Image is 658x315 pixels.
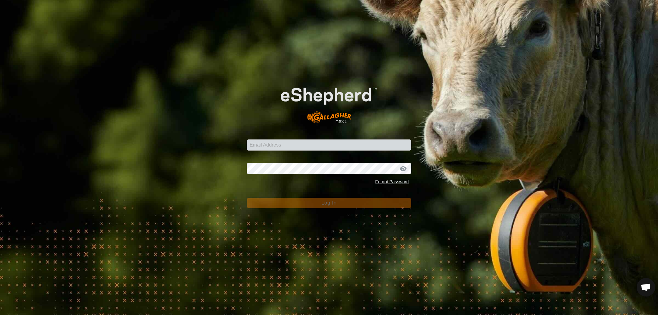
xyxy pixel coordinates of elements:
div: Open chat [637,278,655,296]
span: Log In [321,200,337,205]
a: Forgot Password [375,179,409,184]
img: E-shepherd Logo [263,74,395,130]
input: Email Address [247,139,411,151]
button: Log In [247,198,411,208]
